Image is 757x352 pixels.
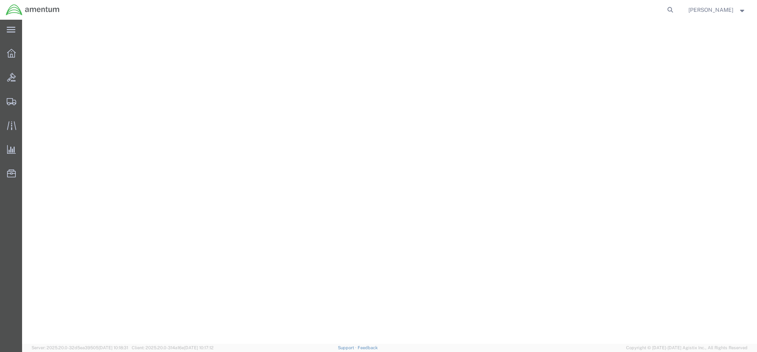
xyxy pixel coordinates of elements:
span: Copyright © [DATE]-[DATE] Agistix Inc., All Rights Reserved [626,345,748,351]
span: [DATE] 10:18:31 [99,345,128,350]
img: logo [6,4,60,16]
span: Server: 2025.20.0-32d5ea39505 [32,345,128,350]
span: Jessica White [688,6,733,14]
span: [DATE] 10:17:12 [184,345,214,350]
a: Feedback [358,345,378,350]
a: Support [338,345,358,350]
span: Client: 2025.20.0-314a16e [132,345,214,350]
button: [PERSON_NAME] [688,5,746,15]
iframe: FS Legacy Container [22,20,757,344]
